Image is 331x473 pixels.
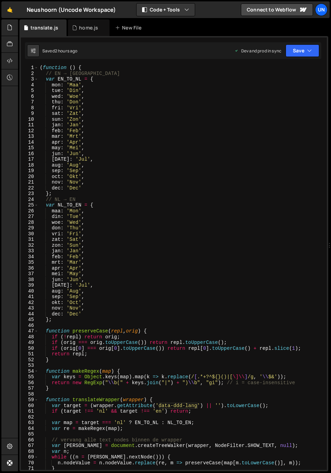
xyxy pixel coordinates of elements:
div: 21 [21,179,38,185]
div: 15 [21,145,38,151]
div: 61 [21,408,38,414]
div: 31 [21,237,38,243]
div: 64 [21,426,38,432]
div: 50 [21,346,38,352]
div: 53 [21,363,38,369]
div: 70 [21,460,38,466]
div: 68 [21,449,38,455]
div: 16 [21,151,38,157]
div: 58 [21,391,38,397]
div: 52 [21,357,38,363]
div: 37 [21,271,38,277]
div: 38 [21,277,38,283]
div: 33 [21,248,38,254]
div: 62 [21,414,38,420]
div: Dev and prod in sync [234,48,281,54]
div: translate.js [31,24,58,31]
div: 30 [21,231,38,237]
div: 44 [21,311,38,317]
div: 43 [21,305,38,311]
div: 60 [21,403,38,409]
div: 11 [21,122,38,128]
div: 1 [21,65,38,71]
div: 7 [21,99,38,105]
div: 42 [21,300,38,306]
div: 48 [21,334,38,340]
div: 47 [21,328,38,334]
div: 65 [21,431,38,437]
div: 66 [21,437,38,443]
div: 40 [21,288,38,294]
div: 45 [21,317,38,323]
div: 2 [21,71,38,77]
div: 22 [21,185,38,191]
div: 12 [21,128,38,134]
div: 2 hours ago [55,48,78,54]
div: 19 [21,168,38,174]
div: 51 [21,351,38,357]
div: 5 [21,88,38,94]
a: 🤙 [1,1,18,18]
div: 29 [21,225,38,231]
div: 6 [21,94,38,100]
div: 4 [21,82,38,88]
div: 10 [21,117,38,123]
div: 27 [21,214,38,220]
div: Neushoorn (Uncode Workspace) [27,6,116,14]
div: 67 [21,443,38,449]
div: 20 [21,174,38,180]
div: New File [115,24,144,31]
div: 14 [21,140,38,145]
div: 71 [21,466,38,472]
div: 54 [21,369,38,374]
div: 59 [21,397,38,403]
div: 25 [21,202,38,208]
div: 36 [21,265,38,271]
div: 9 [21,111,38,117]
a: Connect to Webflow [241,3,313,16]
div: 56 [21,380,38,386]
div: 26 [21,208,38,214]
div: 13 [21,134,38,140]
div: 28 [21,220,38,226]
div: 35 [21,260,38,265]
a: Un [315,3,328,16]
div: 23 [21,191,38,197]
div: 63 [21,420,38,426]
div: 39 [21,282,38,288]
div: 41 [21,294,38,300]
div: 18 [21,162,38,168]
div: 57 [21,386,38,391]
div: Saved [42,48,78,54]
div: 32 [21,243,38,248]
div: 3 [21,76,38,82]
div: 17 [21,157,38,162]
button: Save [286,44,319,57]
div: 46 [21,323,38,329]
button: Code + Tools [137,3,195,16]
div: 49 [21,340,38,346]
div: 55 [21,374,38,380]
div: home.js [79,24,98,31]
div: 34 [21,254,38,260]
div: 8 [21,105,38,111]
div: 24 [21,197,38,203]
div: 69 [21,454,38,460]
